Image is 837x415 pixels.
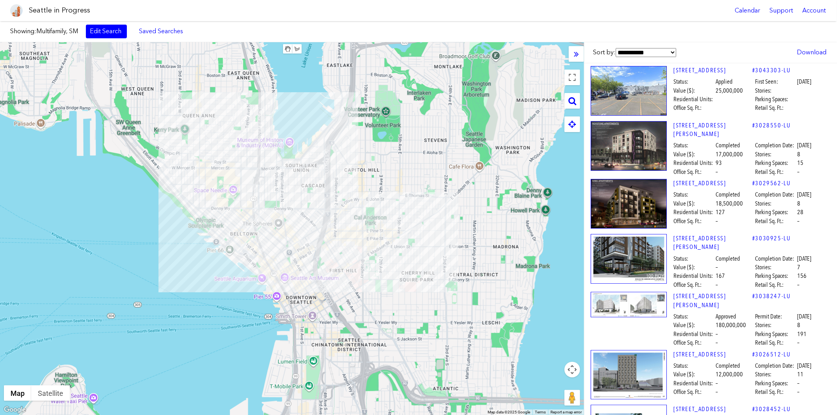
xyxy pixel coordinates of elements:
a: [STREET_ADDRESS][PERSON_NAME] [673,121,752,139]
span: 8 [797,321,800,329]
span: – [797,379,800,388]
span: Parking Spaces: [755,208,796,216]
a: #3028452-LU [752,405,791,413]
span: Residential Units: [673,379,714,388]
span: Stories: [755,150,796,159]
span: Parking Spaces: [755,159,796,167]
span: 127 [716,208,725,216]
span: Completed [716,361,740,370]
span: Office Sq. Ft.: [673,388,714,396]
span: 17,000,000 [716,150,743,159]
img: 1.jpg [591,234,667,284]
select: Sort by: [616,48,676,57]
span: Retail Sq. Ft.: [755,281,796,289]
span: – [716,379,718,388]
span: Value ($): [673,199,714,208]
span: Completion Date: [755,190,796,199]
span: 12,000,000 [716,370,743,379]
span: Residential Units: [673,95,714,104]
img: Google [2,405,28,415]
span: 7 [797,263,800,272]
span: [DATE] [797,312,811,321]
button: Drag Pegman onto the map to open Street View [565,390,580,406]
button: Draw a shape [292,44,302,54]
span: Approved [716,312,736,321]
span: – [716,168,718,176]
img: 27.jpg [591,350,667,400]
a: #3029562-LU [752,179,791,188]
span: Value ($): [673,150,714,159]
span: Residential Units: [673,272,714,280]
span: Retail Sq. Ft.: [755,104,796,112]
span: Status: [673,190,714,199]
a: Open this area in Google Maps (opens a new window) [2,405,28,415]
span: Retail Sq. Ft.: [755,338,796,347]
span: Completed [716,190,740,199]
a: Edit Search [86,25,127,38]
span: Office Sq. Ft.: [673,217,714,225]
span: [DATE] [797,77,811,86]
button: Map camera controls [565,362,580,377]
a: [STREET_ADDRESS] [673,350,752,359]
span: – [797,338,800,347]
span: – [716,388,718,396]
span: Parking Spaces: [755,95,796,104]
span: 18,500,000 [716,199,743,208]
img: 27.jpg [591,292,667,317]
img: 1.jpg [591,121,667,171]
span: Office Sq. Ft.: [673,281,714,289]
span: Parking Spaces: [755,379,796,388]
span: – [797,168,800,176]
h1: Seattle in Progress [29,5,90,15]
span: Stories: [755,321,796,329]
span: Permit Date: [755,312,796,321]
span: Completion Date: [755,254,796,263]
span: Office Sq. Ft.: [673,104,714,112]
span: Stories: [755,263,796,272]
span: – [797,217,800,225]
a: [STREET_ADDRESS][PERSON_NAME] [673,234,752,252]
img: 1.jpg [591,179,667,229]
span: Residential Units: [673,159,714,167]
span: Stories: [755,199,796,208]
span: First Seen: [755,77,796,86]
a: #3043303-LU [752,66,791,75]
span: – [716,330,718,338]
label: Sort by: [593,48,676,57]
img: 318_5TH_AVE_N_SEATTLE.jpg [591,66,667,116]
span: Parking Spaces: [755,272,796,280]
span: 28 [797,208,803,216]
span: 8 [797,199,800,208]
span: Value ($): [673,86,714,95]
span: [DATE] [797,141,811,150]
span: Status: [673,77,714,86]
a: [STREET_ADDRESS] [673,66,752,75]
span: Map data ©2025 Google [488,410,530,414]
button: Toggle fullscreen view [565,70,580,85]
button: Stop drawing [283,44,292,54]
span: Value ($): [673,321,714,329]
span: [DATE] [797,254,811,263]
a: [STREET_ADDRESS] [673,179,752,188]
span: Retail Sq. Ft.: [755,168,796,176]
span: – [716,338,718,347]
a: #3028550-LU [752,121,791,130]
span: Completion Date: [755,141,796,150]
span: 8 [797,150,800,159]
span: Value ($): [673,370,714,379]
span: Status: [673,361,714,370]
span: Office Sq. Ft.: [673,338,714,347]
a: #3038247-LU [752,292,791,301]
span: 156 [797,272,807,280]
span: Status: [673,254,714,263]
a: Download [793,46,830,59]
label: Showing: [10,27,78,36]
a: #3030925-LU [752,234,791,243]
span: Residential Units: [673,330,714,338]
a: [STREET_ADDRESS][PERSON_NAME] [673,292,752,309]
span: Stories: [755,86,796,95]
span: Residential Units: [673,208,714,216]
span: – [716,263,718,272]
span: 15 [797,159,803,167]
a: Terms [535,410,546,414]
